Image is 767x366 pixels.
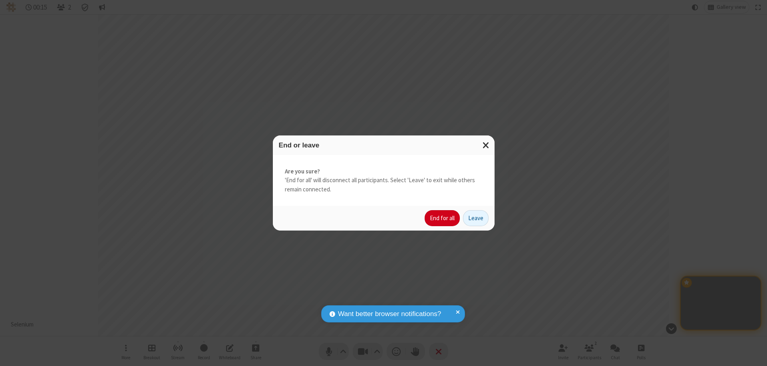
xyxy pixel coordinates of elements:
[285,167,483,176] strong: Are you sure?
[425,210,460,226] button: End for all
[463,210,489,226] button: Leave
[279,141,489,149] h3: End or leave
[338,309,441,319] span: Want better browser notifications?
[273,155,495,206] div: 'End for all' will disconnect all participants. Select 'Leave' to exit while others remain connec...
[478,135,495,155] button: Close modal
